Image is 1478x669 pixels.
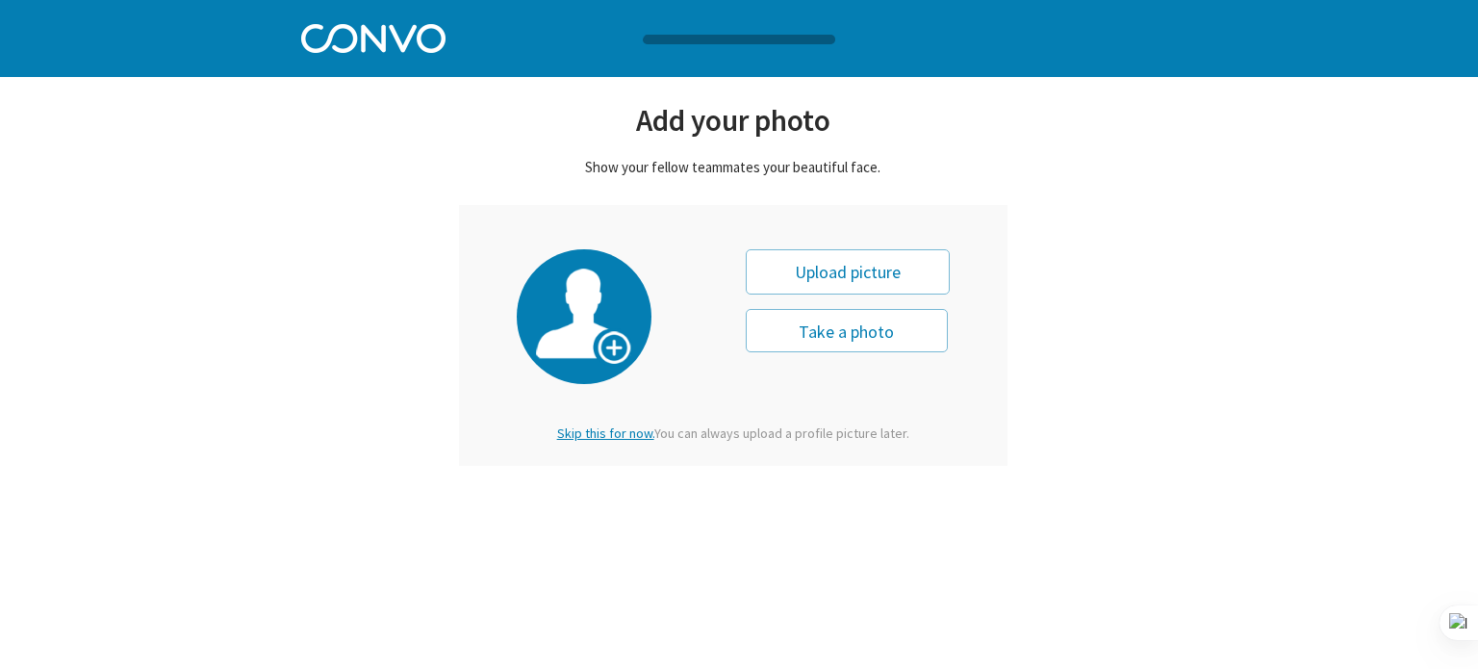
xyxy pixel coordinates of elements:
div: You can always upload a profile picture later. [541,425,926,442]
img: profile-picture.png [536,269,632,367]
div: Add your photo [459,101,1007,139]
div: Upload picture [746,249,950,295]
div: Show your fellow teammates your beautiful face. [459,158,1007,176]
button: Take a photo [746,309,948,352]
img: Convo Logo [301,19,446,53]
span: Skip this for now. [557,425,654,442]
